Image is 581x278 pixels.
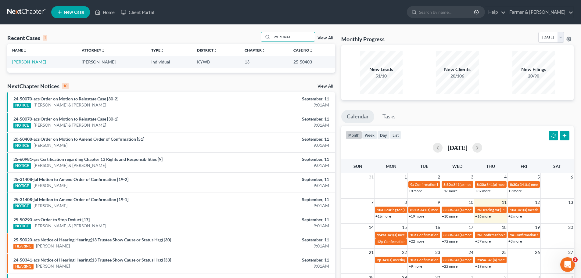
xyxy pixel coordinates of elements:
div: 9:01AM [228,162,329,168]
span: 8:30a [443,182,453,187]
span: 8:30a [443,233,453,237]
span: 22 [401,249,407,256]
a: 24-50341-acs Notice of Hearing Hearing(13 Trustee Show Cause or Status Hrg) [33] [13,257,171,262]
span: 12p [377,239,383,244]
div: 20/90 [512,73,555,79]
a: +22 more [442,264,457,269]
div: New Leads [360,66,403,73]
a: View All [317,36,333,40]
div: HEARING [13,244,34,249]
div: 10 [62,83,69,89]
div: 9:01AM [228,142,329,148]
span: 341(a) meeting for [PERSON_NAME] [486,258,545,262]
span: 17 [468,224,474,231]
span: 18 [501,224,507,231]
span: 20 [568,224,574,231]
span: 9a [477,233,481,237]
a: Case Nounfold_more [293,48,313,52]
iframe: Intercom live chat [560,257,575,272]
i: unfold_more [101,49,105,52]
span: 3 [470,173,474,181]
div: September, 11 [228,156,329,162]
div: 9:01AM [228,203,329,209]
input: Search by name... [419,6,475,18]
a: +72 more [442,239,457,244]
span: 341(a) meeting for [PERSON_NAME] & [PERSON_NAME] [420,208,511,212]
div: September, 11 [228,116,329,122]
span: 2 [437,173,441,181]
span: Confirmation hearing for [PERSON_NAME] [417,258,486,262]
span: 8 [404,199,407,206]
span: New Case [64,10,84,15]
span: 9 [437,199,441,206]
div: 9:01AM [228,263,329,269]
span: 21 [368,249,374,256]
span: 8:30a [510,182,519,187]
h2: [DATE] [447,144,468,151]
span: 15 [401,224,407,231]
a: 20-50408-acs Order on Motion to Amend Order of Confirmation [51] [13,136,144,142]
div: HEARING [13,264,34,269]
td: Individual [146,56,192,67]
div: September, 11 [228,197,329,203]
div: 9:01AM [228,122,329,128]
span: 1 [573,257,578,262]
a: +19 more [409,214,424,218]
span: 341(a) meeting for [PERSON_NAME] & [PERSON_NAME] [453,233,544,237]
span: Hearing for [PERSON_NAME] [481,208,529,212]
span: 7 [371,199,374,206]
div: Recent Cases [7,34,47,42]
a: [PERSON_NAME] & [PERSON_NAME] [34,162,106,168]
a: Calendar [341,110,374,123]
i: unfold_more [309,49,313,52]
a: +16 more [442,189,457,193]
span: 341(a) meeting for [PERSON_NAME] [453,208,512,212]
span: 16 [435,224,441,231]
a: [PERSON_NAME] [12,59,46,64]
a: 25-50290-acs Order to Stop Deduct [17] [13,217,90,222]
span: 4 [504,173,507,181]
div: September, 11 [228,96,329,102]
a: Help [485,7,506,18]
a: +8 more [409,189,422,193]
input: Search by name... [272,32,315,41]
h3: Monthly Progress [341,35,385,43]
div: NOTICE [13,183,31,189]
a: 24-50070-acs Order on Motion to Reinstate Case [30-2] [13,96,118,101]
div: NOTICE [13,204,31,209]
a: +9 more [508,189,522,193]
span: 8:30a [443,208,453,212]
span: Sun [353,164,362,169]
span: 10a [510,208,516,212]
span: 10a [410,258,416,262]
div: New Clients [436,66,479,73]
a: [PERSON_NAME] & [PERSON_NAME] [34,102,106,108]
span: 25 [501,249,507,256]
a: 24-50070-acs Order on Motion to Reinstate Case [30-1] [13,116,118,121]
td: 13 [240,56,288,67]
span: 23 [435,249,441,256]
span: 8:30a [410,208,419,212]
span: 27 [568,249,574,256]
span: Hearing for [PERSON_NAME] & [PERSON_NAME] [384,208,464,212]
a: +9 more [409,264,422,269]
div: 1 [43,35,47,41]
a: +2 more [508,214,522,218]
span: 26 [534,249,540,256]
span: 9:45a [377,233,386,237]
a: View All [317,84,333,88]
a: Districtunfold_more [197,48,217,52]
span: 341(a) meeting for [PERSON_NAME] [453,258,512,262]
a: +3 more [508,239,522,244]
a: 25-60981-grs Certification regarding Chapter 13 Rights and Responsibilities [9] [13,157,163,162]
span: Confirmation hearing for [PERSON_NAME] [415,182,484,187]
div: 9:01AM [228,102,329,108]
span: 9a [410,182,414,187]
div: 9:01AM [228,223,329,229]
a: Home [92,7,118,18]
span: 6 [570,173,574,181]
a: Farmer & [PERSON_NAME] [506,7,573,18]
a: +22 more [409,239,424,244]
div: New Filings [512,66,555,73]
div: 51/10 [360,73,403,79]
